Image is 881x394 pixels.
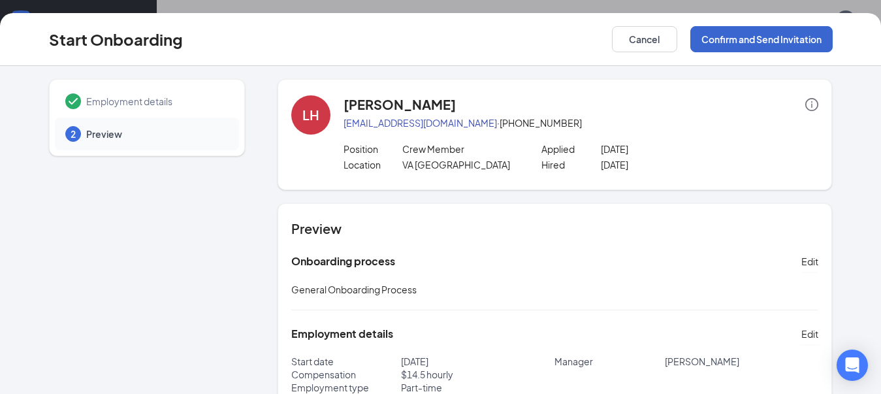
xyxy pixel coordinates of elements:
[344,142,403,156] p: Position
[601,142,720,156] p: [DATE]
[344,95,456,114] h4: [PERSON_NAME]
[65,93,81,109] svg: Checkmark
[71,127,76,140] span: 2
[291,368,401,381] p: Compensation
[541,142,601,156] p: Applied
[344,158,403,171] p: Location
[291,254,395,269] h5: Onboarding process
[401,355,555,368] p: [DATE]
[554,355,664,368] p: Manager
[291,284,417,295] span: General Onboarding Process
[801,251,818,272] button: Edit
[401,368,555,381] p: $ 14.5 hourly
[291,220,819,238] h4: Preview
[801,327,818,340] span: Edit
[344,116,819,129] p: · [PHONE_NUMBER]
[690,26,833,52] button: Confirm and Send Invitation
[402,142,521,156] p: Crew Member
[801,255,818,268] span: Edit
[302,106,319,124] div: LH
[291,381,401,394] p: Employment type
[541,158,601,171] p: Hired
[665,355,819,368] p: [PERSON_NAME]
[291,355,401,368] p: Start date
[837,350,868,381] div: Open Intercom Messenger
[344,117,497,129] a: [EMAIL_ADDRESS][DOMAIN_NAME]
[49,28,183,50] h3: Start Onboarding
[601,158,720,171] p: [DATE]
[86,127,226,140] span: Preview
[805,98,818,111] span: info-circle
[801,323,818,344] button: Edit
[86,95,226,108] span: Employment details
[612,26,677,52] button: Cancel
[291,327,393,341] h5: Employment details
[402,158,521,171] p: VA [GEOGRAPHIC_DATA]
[401,381,555,394] p: Part-time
